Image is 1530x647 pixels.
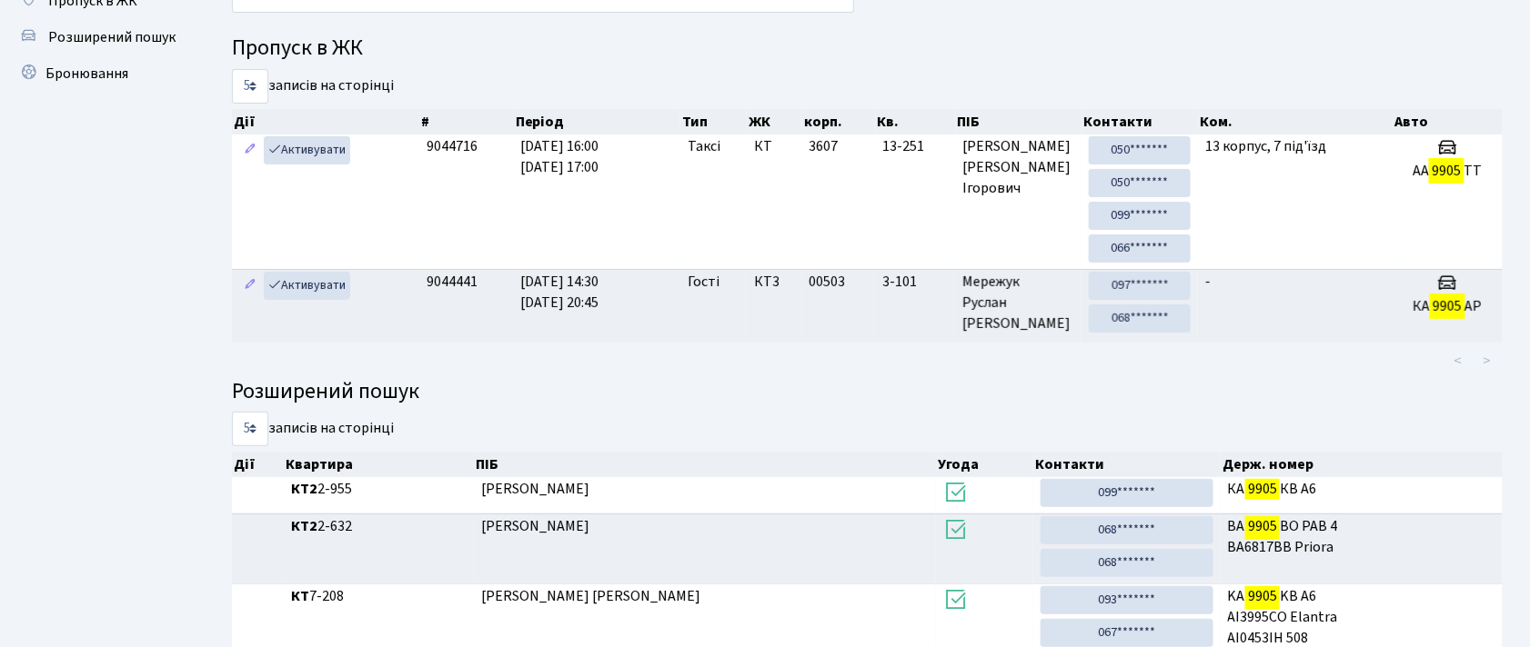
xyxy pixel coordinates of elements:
b: КТ2 [291,479,317,499]
span: [PERSON_NAME] [481,516,589,536]
span: КТ3 [754,272,795,293]
span: Розширений пошук [48,27,176,47]
span: [DATE] 14:30 [DATE] 20:45 [520,272,599,313]
select: записів на сторінці [232,69,268,104]
a: Редагувати [239,272,261,300]
label: записів на сторінці [232,412,394,446]
th: ЖК [747,109,802,134]
h4: Пропуск в ЖК [232,35,1503,62]
span: 7-208 [291,586,467,607]
span: 2-632 [291,516,467,537]
span: - [1205,272,1211,292]
span: КТ [754,136,795,157]
span: 2-955 [291,479,467,500]
th: Угода [937,452,1034,477]
label: записів на сторінці [232,69,394,104]
span: [PERSON_NAME] [PERSON_NAME] [481,586,700,606]
select: записів на сторінці [232,412,268,446]
span: 13-251 [882,136,948,157]
th: ПІБ [474,452,937,477]
th: Держ. номер [1221,452,1503,477]
span: 9044716 [427,136,478,156]
h4: Розширений пошук [232,379,1503,405]
span: [DATE] 16:00 [DATE] 17:00 [520,136,599,177]
span: [PERSON_NAME] [PERSON_NAME] Ігорович [962,136,1074,199]
mark: 9905 [1429,158,1464,184]
b: КТ2 [291,516,317,536]
h5: КА АР [1400,298,1495,315]
h5: АА ТТ [1400,163,1495,180]
a: Редагувати [239,136,261,164]
mark: 9905 [1245,583,1280,609]
a: Активувати [264,272,350,300]
th: Період [514,109,681,134]
th: # [419,109,514,134]
th: ПІБ [956,109,1082,134]
span: 9044441 [427,272,478,292]
span: ВА ВО РАВ 4 ВА6817ВВ Priora [1228,516,1495,558]
th: Контакти [1033,452,1221,477]
a: Активувати [264,136,350,164]
span: 3-101 [882,272,948,293]
span: КА КВ A6 [1228,479,1495,500]
a: Розширений пошук [9,19,191,55]
span: 13 корпус, 7 під'їзд [1205,136,1326,156]
mark: 9905 [1245,513,1280,539]
span: 00503 [810,272,846,292]
a: Бронювання [9,55,191,92]
span: [PERSON_NAME] [481,479,589,499]
span: Мережук Руслан [PERSON_NAME] [962,272,1074,334]
th: Тип [680,109,747,134]
b: КТ [291,586,309,606]
th: Ком. [1199,109,1393,134]
th: Квартира [284,452,474,477]
span: Таксі [688,136,720,157]
th: Дії [232,452,284,477]
th: корп. [802,109,876,134]
th: Дії [232,109,419,134]
mark: 9905 [1245,476,1280,502]
th: Контакти [1082,109,1199,134]
span: 3607 [810,136,839,156]
th: Кв. [876,109,956,134]
th: Авто [1393,109,1503,134]
mark: 9905 [1430,294,1465,319]
span: Бронювання [45,64,128,84]
span: Гості [688,272,720,293]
